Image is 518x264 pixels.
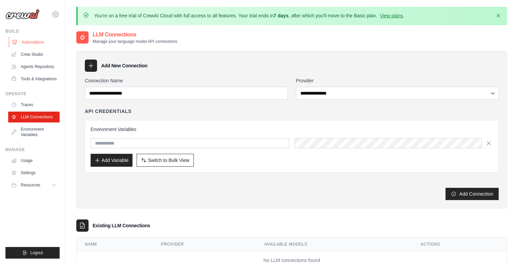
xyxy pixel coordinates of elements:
a: Traces [8,99,60,110]
strong: 7 days [273,13,288,18]
h3: Environment Variables [91,126,493,133]
button: Resources [8,180,60,191]
label: Provider [296,77,499,84]
label: Connection Name [85,77,288,84]
button: Add Variable [91,154,132,167]
p: Manage your language model API connections [93,39,177,44]
div: Build [5,29,60,34]
th: Provider [153,237,256,251]
span: Logout [30,250,43,255]
span: Switch to Bulk View [148,157,189,164]
th: Actions [412,237,507,251]
a: Tools & Integrations [8,73,60,84]
a: Agents Repository [8,61,60,72]
a: View plans [380,13,403,18]
button: Add Connection [445,188,499,200]
th: Name [77,237,153,251]
a: LLM Connections [8,112,60,122]
a: Usage [8,155,60,166]
h3: Existing LLM Connections [93,222,150,229]
p: You're on a free trial of CrewAI Cloud with full access to all features. Your trial ends in , aft... [94,12,404,19]
button: Switch to Bulk View [137,154,194,167]
h4: API Credentials [85,108,131,115]
h3: Add New Connection [101,62,147,69]
img: Logo [5,9,40,19]
button: Logout [5,247,60,259]
a: Settings [8,167,60,178]
div: Manage [5,147,60,152]
a: Crew Studio [8,49,60,60]
a: Automations [9,37,60,48]
div: Operate [5,91,60,97]
th: Available Models [256,237,412,251]
h2: LLM Connections [93,31,177,39]
a: Environment Variables [8,124,60,140]
span: Resources [21,182,40,188]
